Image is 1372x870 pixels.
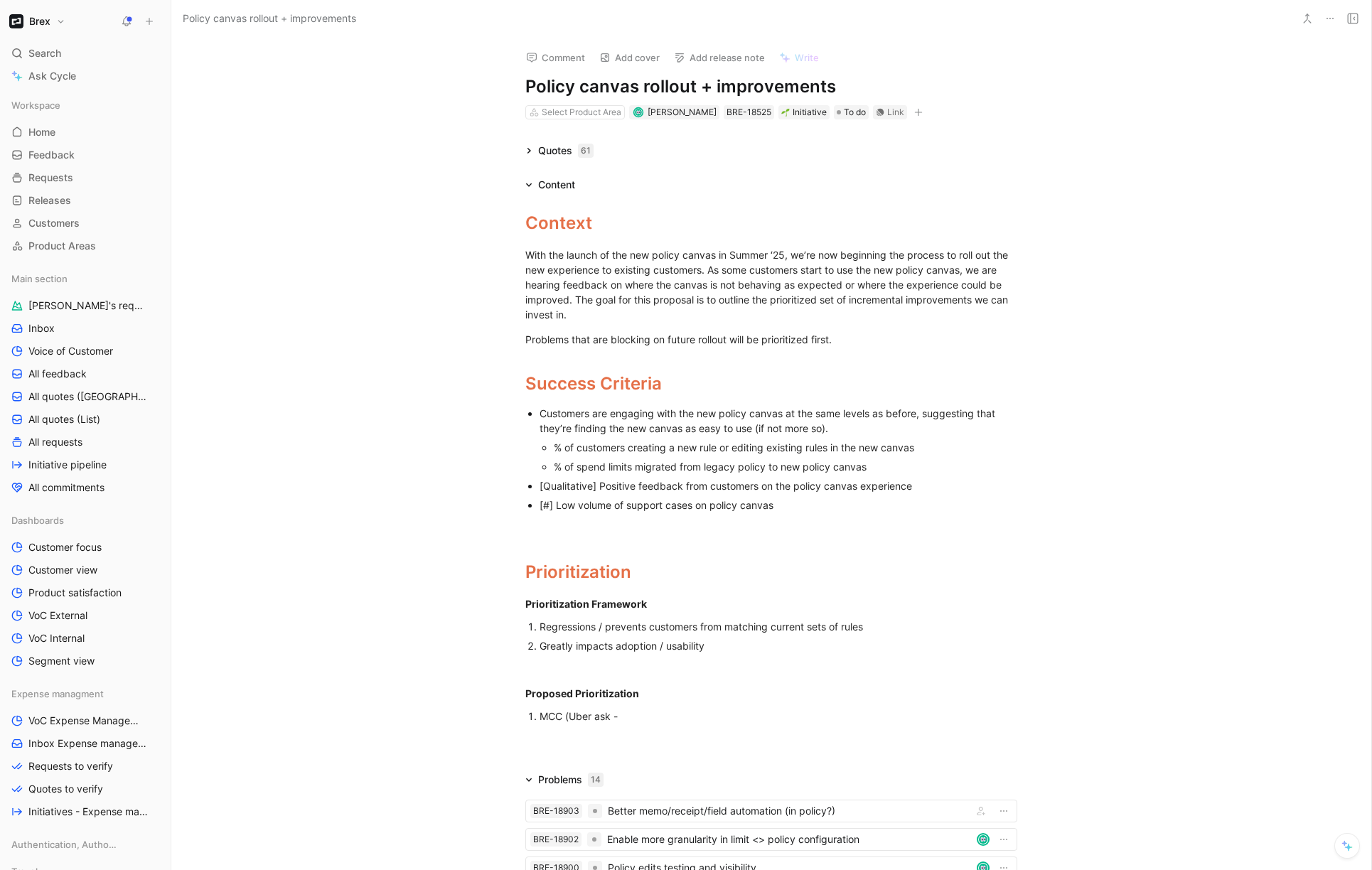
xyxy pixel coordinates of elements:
span: Initiative pipeline [28,458,107,472]
a: All quotes (List) [6,409,165,430]
span: Policy canvas rollout + improvements [183,10,356,27]
h1: Brex [29,15,50,28]
div: DashboardsCustomer focusCustomer viewProduct satisfactionVoC ExternalVoC InternalSegment view [6,510,165,672]
a: Home [6,122,165,143]
div: Content [520,176,581,193]
div: Quotes61 [520,142,599,159]
a: All requests [6,431,165,453]
h1: Policy canvas rollout + improvements [525,75,1017,98]
a: Requests [6,167,165,188]
span: Write [795,51,819,64]
button: Add release note [668,48,771,68]
a: Ask Cycle [6,65,165,87]
div: [#] Low volume of support cases on policy canvas [540,498,1017,512]
span: Inbox Expense management [28,736,146,751]
div: % of customers creating a new rule or editing existing rules in the new canvas [554,440,1017,455]
a: Customer focus [6,537,165,558]
span: Search [28,45,61,62]
div: Select Product Area [542,105,621,119]
div: Search [6,43,165,64]
span: Workspace [11,98,60,112]
a: VoC External [6,605,165,626]
div: Dashboards [6,510,165,531]
a: VoC Expense Management [6,710,165,731]
div: Enable more granularity in limit <> policy configuration [607,831,971,848]
div: MCC (Uber ask - [540,709,1017,724]
div: Main section [6,268,165,289]
span: Requests to verify [28,759,113,773]
span: Requests [28,171,73,185]
span: VoC External [28,608,87,623]
div: Greatly impacts adoption / usability [540,638,1017,653]
a: Product satisfaction [6,582,165,603]
strong: Proposed Prioritization [525,687,639,699]
button: Comment [520,48,591,68]
span: Success Criteria [525,373,662,394]
span: Context [525,213,592,233]
div: Main section[PERSON_NAME]'s requestsInboxVoice of CustomerAll feedbackAll quotes ([GEOGRAPHIC_DAT... [6,268,165,498]
a: Customers [6,213,165,234]
a: Releases [6,190,165,211]
span: All quotes ([GEOGRAPHIC_DATA]) [28,390,149,404]
span: All commitments [28,480,104,495]
span: Releases [28,193,71,208]
div: Customers are engaging with the new policy canvas at the same levels as before, suggesting that t... [540,406,1017,436]
a: Product Areas [6,235,165,257]
a: All quotes ([GEOGRAPHIC_DATA]) [6,386,165,407]
div: Better memo/receipt/field automation (in policy?) [608,802,967,820]
a: Initiative pipeline [6,454,165,476]
div: Quotes [538,142,594,159]
a: Inbox [6,318,165,339]
a: Requests to verify [6,756,165,777]
a: All feedback [6,363,165,385]
span: Customer view [28,563,97,577]
span: Main section [11,272,68,286]
span: [PERSON_NAME]'s requests [28,299,146,313]
div: Problems14 [520,771,609,788]
a: All commitments [6,477,165,498]
button: BrexBrex [6,11,69,31]
a: VoC Internal [6,628,165,649]
span: Voice of Customer [28,344,113,358]
span: Inbox [28,321,55,335]
div: % of spend limits migrated from legacy policy to new policy canvas [554,459,1017,474]
img: avatar [634,108,642,116]
div: 🌱Initiative [778,105,830,119]
div: Workspace [6,95,165,116]
span: Quotes to verify [28,782,103,796]
div: [Qualitative] Positive feedback from customers on the policy canvas experience [540,478,1017,493]
span: Expense managment [11,687,104,701]
div: BRE-18903 [533,804,579,818]
div: Authentication, Authorization & Auditing [6,834,165,855]
span: All requests [28,435,82,449]
span: All quotes (List) [28,412,100,426]
div: To do [834,105,869,119]
a: BRE-18903Better memo/receipt/field automation (in policy?) [525,800,1017,822]
span: VoC Expense Management [28,714,146,728]
a: [PERSON_NAME]'s requests [6,295,165,316]
span: Customers [28,216,80,230]
div: 61 [578,144,594,158]
button: Add cover [593,48,666,68]
span: Product satisfaction [28,586,122,600]
button: Write [773,48,825,68]
strong: Prioritization Framework [525,598,647,610]
div: Link [887,105,904,119]
div: With the launch of the new policy canvas in Summer ‘25, we’re now beginning the process to roll o... [525,247,1017,322]
a: BRE-18902Enable more granularity in limit <> policy configurationavatar [525,828,1017,851]
img: avatar [978,834,988,844]
div: BRE-18525 [727,105,771,119]
div: BRE-18902 [533,832,579,847]
img: Brex [9,14,23,28]
div: Initiative [781,105,827,119]
span: Home [28,125,55,139]
span: Segment view [28,654,95,668]
span: To do [844,105,866,119]
div: Content [538,176,575,193]
span: Product Areas [28,239,96,253]
div: Expense managmentVoC Expense ManagementInbox Expense managementRequests to verifyQuotes to verify... [6,683,165,822]
img: 🌱 [781,108,790,117]
div: Authentication, Authorization & Auditing [6,834,165,859]
span: VoC Internal [28,631,85,645]
div: Problems that are blocking on future rollout will be prioritized first. [525,332,1017,347]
